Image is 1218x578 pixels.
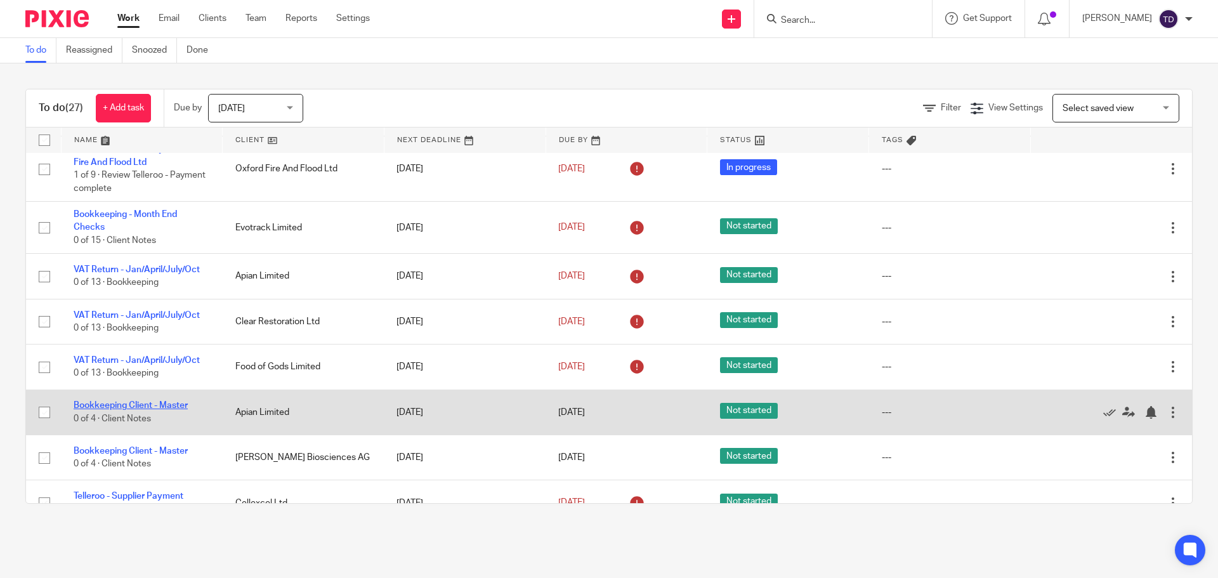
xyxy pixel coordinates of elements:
div: --- [882,360,1018,373]
a: Mark as done [1103,406,1122,419]
a: Telleroo - Supplier Payment [74,492,183,501]
td: [DATE] [384,480,546,525]
div: --- [882,162,1018,175]
td: [DATE] [384,136,546,202]
span: [DATE] [558,164,585,173]
a: Clients [199,12,226,25]
span: Tags [882,136,903,143]
div: --- [882,270,1018,282]
span: 0 of 4 · Client Notes [74,414,151,423]
td: Apian Limited [223,254,384,299]
td: Oxford Fire And Flood Ltd [223,136,384,202]
p: Due by [174,102,202,114]
a: VAT Return - Jan/April/July/Oct [74,265,200,274]
div: --- [882,315,1018,328]
span: [DATE] [218,104,245,113]
span: 0 of 13 · Bookkeeping [74,324,159,332]
span: 1 of 9 · Review Telleroo - Payment complete [74,171,206,193]
span: [DATE] [558,272,585,280]
span: 0 of 13 · Bookkeeping [74,369,159,378]
td: [DATE] [384,202,546,254]
a: Email [159,12,180,25]
span: Not started [720,403,778,419]
span: In progress [720,159,777,175]
span: Not started [720,357,778,373]
span: View Settings [988,103,1043,112]
span: 0 of 13 · Bookkeeping [74,279,159,287]
a: Bookkeeping - Month End Checks [74,210,177,232]
span: Not started [720,218,778,234]
a: To do [25,38,56,63]
td: Evotrack Limited [223,202,384,254]
img: svg%3E [1158,9,1179,29]
td: [DATE] [384,390,546,435]
td: Apian Limited [223,390,384,435]
span: [DATE] [558,408,585,417]
span: [DATE] [558,223,585,232]
span: Get Support [963,14,1012,23]
div: --- [882,451,1018,464]
span: [DATE] [558,453,585,462]
img: Pixie [25,10,89,27]
span: [DATE] [558,317,585,326]
td: Cellexcel Ltd [223,480,384,525]
a: Snoozed [132,38,177,63]
span: [DATE] [558,362,585,371]
td: [DATE] [384,254,546,299]
a: Month End - Dext Only - Oxford Fire And Flood Ltd [74,145,199,166]
span: 0 of 15 · Client Notes [74,236,156,245]
td: [DATE] [384,299,546,344]
td: Clear Restoration Ltd [223,299,384,344]
h1: To do [39,102,83,115]
td: [PERSON_NAME] Biosciences AG [223,435,384,480]
a: VAT Return - Jan/April/July/Oct [74,311,200,320]
span: 0 of 4 · Client Notes [74,459,151,468]
div: --- [882,406,1018,419]
a: Done [187,38,218,63]
span: Not started [720,267,778,283]
p: [PERSON_NAME] [1082,12,1152,25]
a: VAT Return - Jan/April/July/Oct [74,356,200,365]
a: Team [246,12,266,25]
span: Not started [720,448,778,464]
a: Bookkeeping Client - Master [74,447,188,456]
span: (27) [65,103,83,113]
div: --- [882,221,1018,234]
td: [DATE] [384,345,546,390]
input: Search [780,15,894,27]
a: Reassigned [66,38,122,63]
a: Reports [285,12,317,25]
a: Bookkeeping Client - Master [74,401,188,410]
a: + Add task [96,94,151,122]
span: Select saved view [1063,104,1134,113]
td: Food of Gods Limited [223,345,384,390]
a: Work [117,12,140,25]
a: Settings [336,12,370,25]
span: Filter [941,103,961,112]
span: Not started [720,312,778,328]
td: [DATE] [384,435,546,480]
span: Not started [720,494,778,509]
div: --- [882,497,1018,509]
span: [DATE] [558,498,585,507]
